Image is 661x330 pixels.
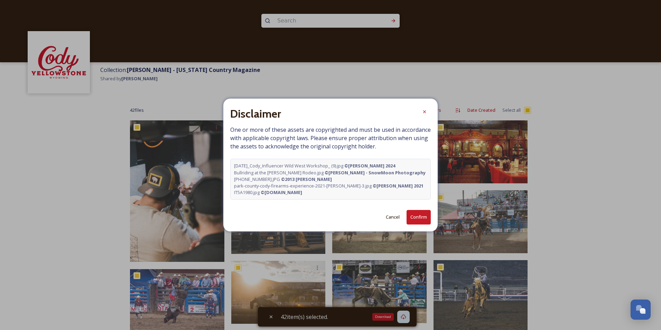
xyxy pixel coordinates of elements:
span: park-county-cody-firearms-experience-2021-[PERSON_NAME]-3.jpg [234,183,423,189]
button: Cancel [382,210,403,224]
strong: © 2013 [PERSON_NAME] [281,176,332,182]
strong: © [DOMAIN_NAME] [261,189,302,195]
strong: © [PERSON_NAME] 2021 [373,183,423,189]
span: [DATE]_Cody_Influencer Wild West Workshop_ (9).jpg [234,163,395,169]
span: One or more of these assets are copyrighted and must be used in accordance with applicable copyri... [230,126,431,200]
strong: © [PERSON_NAME] - SnowMoon Photography [325,169,426,176]
span: IT5A1980.jpg [234,189,302,196]
button: Open Chat [631,300,651,320]
span: Bullriding at the [PERSON_NAME] Rodeo.jpg [234,169,426,176]
strong: © [PERSON_NAME] 2024 [344,163,395,169]
button: Confirm [407,210,431,224]
h2: Disclaimer [230,106,281,122]
span: [PHONE_NUMBER].JPG [234,176,332,183]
